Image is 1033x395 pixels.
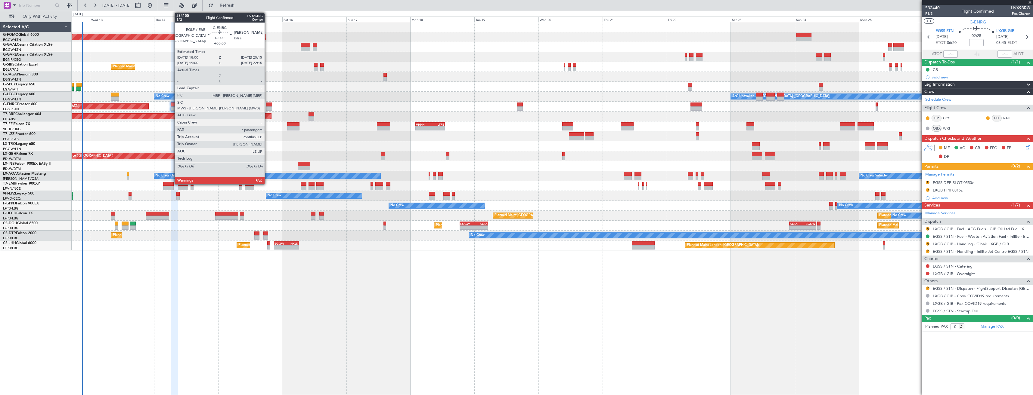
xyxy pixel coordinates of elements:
div: - [430,127,444,130]
a: EGSS / STN - Dispatch - FlightSupport Dispatch [GEOGRAPHIC_DATA] [933,286,1030,291]
span: LNX93RG [1011,5,1030,11]
div: Add new [932,75,1030,80]
span: F-HECD [3,212,16,215]
div: KLAX [790,222,802,225]
span: G-ENRG [3,103,17,106]
span: T7-BRE [3,112,15,116]
div: No Crew [390,201,404,210]
a: VHHH/HKG [3,127,21,131]
a: WKI [943,126,957,131]
div: Planned Maint [GEOGRAPHIC_DATA] ([GEOGRAPHIC_DATA]) [113,62,208,71]
a: T7-EMIHawker 900XP [3,182,40,185]
a: LX-INBFalcon 900EX EASy II [3,162,51,166]
span: Dispatch To-Dos [924,59,955,66]
span: MF [944,145,950,151]
span: Others [924,278,938,285]
div: Planned Maint [GEOGRAPHIC_DATA] ([GEOGRAPHIC_DATA]) [879,211,974,220]
a: LXGB / GIB - Crew COVID19 requirements [933,293,1009,299]
a: F-GPNJFalcon 900EX [3,202,39,205]
a: T7-BREChallenger 604 [3,112,41,116]
div: CB [933,67,938,72]
label: Planned PAX [925,324,948,330]
div: Sat 16 [282,17,346,22]
a: G-FOMOGlobal 6000 [3,33,39,37]
a: RAH [1003,115,1017,121]
span: G-LEGC [3,93,16,96]
span: LX-GBH [3,152,16,156]
a: LFPB/LBG [3,236,19,240]
span: P1/3 [925,11,940,16]
span: 08:45 [996,40,1006,46]
div: No Crew [268,191,281,200]
a: EGGW/LTN [3,47,21,52]
div: Flight Confirmed [961,8,994,14]
a: EDLW/DTM [3,157,21,161]
span: [DATE] [935,34,948,40]
span: Dispatch [924,218,941,225]
span: [DATE] - [DATE] [102,3,131,8]
div: No Crew [892,211,906,220]
div: EGGW [275,242,287,245]
a: EGSS / STN - Fuel - Weston Aviation Fuel - Inflite - EGSS / STN [933,234,1030,239]
span: G-FOMO [3,33,18,37]
span: T7-EMI [3,182,15,185]
span: CR [975,145,980,151]
div: - [474,226,488,229]
span: ATOT [932,51,942,57]
span: LX-AOA [3,172,17,176]
span: 06:20 [947,40,957,46]
span: G-SPCY [3,83,16,86]
span: Permits [924,163,938,170]
span: G-JAGA [3,73,17,76]
div: OBX [932,125,941,132]
div: No Crew Ostend-[GEOGRAPHIC_DATA] ([GEOGRAPHIC_DATA]) [156,171,254,180]
a: LTBA/ISL [3,117,17,121]
a: G-SPCYLegacy 650 [3,83,35,86]
button: Refresh [206,1,242,10]
div: No Crew [839,201,853,210]
div: Sat 23 [731,17,795,22]
a: LXGB / GIB - Handling - Gibair LXGB / GIB [933,241,1009,246]
span: G-SIRS [3,63,14,66]
div: [DATE] [73,12,83,17]
div: No Crew Sabadell [861,171,889,180]
span: 532440 [925,5,940,11]
a: EGNR/CEG [3,57,21,62]
div: HKJK [287,242,299,245]
div: Planned Maint Nice ([GEOGRAPHIC_DATA]) [46,152,113,161]
span: Leg Information [924,81,955,88]
a: LFPB/LBG [3,246,19,250]
input: --:-- [943,51,958,58]
button: Only With Activity [7,12,65,21]
div: FO [992,115,1002,121]
a: EGLF/FAB [3,67,19,72]
a: G-JAGAPhenom 300 [3,73,38,76]
a: G-SIRSCitation Excel [3,63,38,66]
span: 02:25 [972,33,981,39]
span: 9H-LPZ [3,192,15,195]
a: G-GARECessna Citation XLS+ [3,53,53,57]
a: EGGW/LTN [3,147,21,151]
span: EGSS STN [935,28,954,34]
a: Manage Services [925,210,955,216]
a: LX-AOACitation Mustang [3,172,46,176]
span: T7-FFI [3,122,14,126]
div: Planned Maint [GEOGRAPHIC_DATA] ([GEOGRAPHIC_DATA]) [879,221,974,230]
div: Add new [932,195,1030,201]
div: Tue 19 [474,17,538,22]
span: (0/2) [1011,163,1020,169]
a: T7-FFIFalcon 7X [3,122,30,126]
span: Services [924,202,940,209]
div: Wed 20 [538,17,603,22]
div: Fri 22 [667,17,731,22]
span: Charter [924,256,939,262]
div: Planned Maint [GEOGRAPHIC_DATA] ([GEOGRAPHIC_DATA]) [238,241,333,250]
div: - [790,226,802,229]
div: - [275,246,287,249]
a: CS-DTRFalcon 2000 [3,231,36,235]
div: - [416,127,430,130]
div: Thu 21 [603,17,667,22]
div: Fri 15 [218,17,282,22]
button: R [926,181,929,184]
a: EGSS / STN - Handling - Inflite Jet Centre EGSS / STN [933,249,1028,254]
